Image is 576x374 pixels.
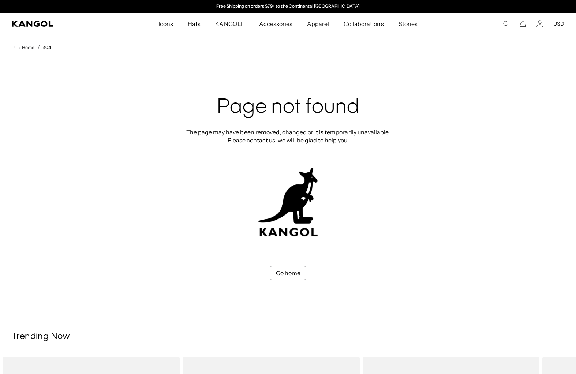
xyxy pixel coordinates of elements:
[215,13,244,34] span: KANGOLF
[12,21,105,27] a: Kangol
[536,20,543,27] a: Account
[12,331,564,342] h3: Trending Now
[503,20,509,27] summary: Search here
[259,13,292,34] span: Accessories
[180,13,208,34] a: Hats
[336,13,391,34] a: Collaborations
[307,13,329,34] span: Apparel
[391,13,425,34] a: Stories
[184,96,392,119] h2: Page not found
[257,168,319,237] img: kangol-404-logo.jpg
[399,13,418,34] span: Stories
[184,128,392,144] p: The page may have been removed, changed or it is temporarily unavailable. Please contact us, we w...
[213,4,363,10] div: Announcement
[300,13,336,34] a: Apparel
[188,13,201,34] span: Hats
[43,45,51,50] a: 404
[213,4,363,10] div: 1 of 2
[14,44,34,51] a: Home
[344,13,384,34] span: Collaborations
[158,13,173,34] span: Icons
[151,13,180,34] a: Icons
[252,13,300,34] a: Accessories
[520,20,526,27] button: Cart
[213,4,363,10] slideshow-component: Announcement bar
[20,45,34,50] span: Home
[208,13,251,34] a: KANGOLF
[553,20,564,27] button: USD
[34,43,40,52] li: /
[270,266,306,280] a: Go home
[216,3,360,9] a: Free Shipping on orders $79+ to the Continental [GEOGRAPHIC_DATA]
